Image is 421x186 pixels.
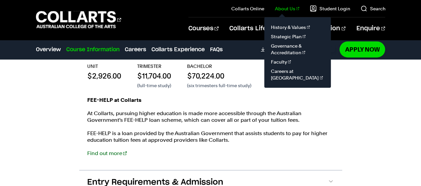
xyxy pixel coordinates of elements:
div: Fees & Scholarships [79,18,342,170]
a: Course Information [66,46,119,54]
p: $2,926.00 [87,71,121,81]
a: Overview [36,46,61,54]
a: About Us [275,5,300,12]
p: FEE-HELP is a loan provided by the Australian Government that assists students to pay for higher ... [87,130,334,143]
a: Collarts Online [231,5,264,12]
a: Apply Now [339,42,385,57]
p: TRIMESTER [137,63,171,70]
a: FAQs [210,46,223,54]
p: $70,224.00 [187,71,251,81]
a: Careers at [GEOGRAPHIC_DATA] [270,67,325,83]
a: Collarts Life [229,18,272,40]
strong: FEE-HELP at Collarts [87,97,141,103]
a: Careers [125,46,146,54]
a: Collarts Experience [151,46,205,54]
a: Strategic Plan [270,32,325,41]
div: Go to homepage [36,10,121,29]
p: (full-time study) [137,82,171,89]
a: Courses [188,18,219,40]
a: Governance & Accreditation [270,41,325,57]
p: $11,704.00 [137,71,171,81]
p: At Collarts, pursuing higher education is made more accessible through the Australian Government’... [87,110,334,123]
a: Enquire [356,18,385,40]
a: Search [360,5,385,12]
p: BACHELOR [187,63,251,70]
a: Find out more [87,150,127,156]
p: UNIT [87,63,121,70]
a: History & Values [270,23,325,32]
p: (six trimesters full-time study) [187,82,251,89]
a: Faculty [270,57,325,67]
a: Student Login [310,5,350,12]
a: DownloadCourse Guide [261,47,335,53]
